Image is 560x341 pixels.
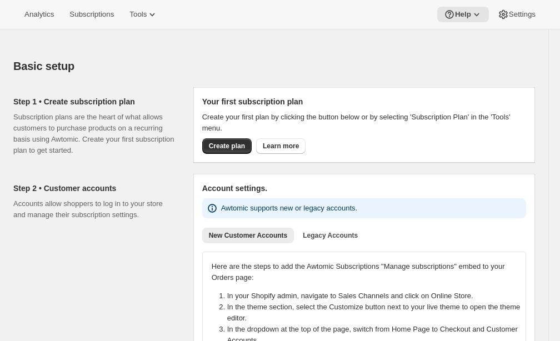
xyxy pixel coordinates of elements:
span: New Customer Accounts [209,231,288,240]
span: Create plan [209,142,245,151]
button: Settings [491,7,542,22]
p: Create your first plan by clicking the button below or by selecting 'Subscription Plan' in the 'T... [202,112,526,134]
button: Subscriptions [63,7,121,22]
span: Basic setup [13,60,74,72]
span: Analytics [24,10,54,19]
h2: Your first subscription plan [202,96,526,107]
h2: Step 1 • Create subscription plan [13,96,176,107]
button: New Customer Accounts [202,228,294,243]
span: Learn more [263,142,299,151]
span: Tools [129,10,147,19]
button: Legacy Accounts [296,228,364,243]
li: In the theme section, select the Customize button next to your live theme to open the theme editor. [227,302,523,324]
span: Legacy Accounts [303,231,358,240]
button: Create plan [202,138,252,154]
li: In your Shopify admin, navigate to Sales Channels and click on Online Store. [227,290,523,302]
a: Learn more [256,138,306,154]
span: Subscriptions [69,10,114,19]
button: Analytics [18,7,61,22]
p: Awtomic supports new or legacy accounts. [221,203,357,214]
button: Tools [123,7,164,22]
span: Settings [509,10,536,19]
h2: Step 2 • Customer accounts [13,183,176,194]
p: Accounts allow shoppers to log in to your store and manage their subscription settings. [13,198,176,220]
span: Help [455,10,471,19]
button: Help [437,7,489,22]
p: Subscription plans are the heart of what allows customers to purchase products on a recurring bas... [13,112,176,156]
h2: Account settings. [202,183,526,194]
p: Here are the steps to add the Awtomic Subscriptions "Manage subscriptions" embed to your Orders p... [212,261,517,283]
